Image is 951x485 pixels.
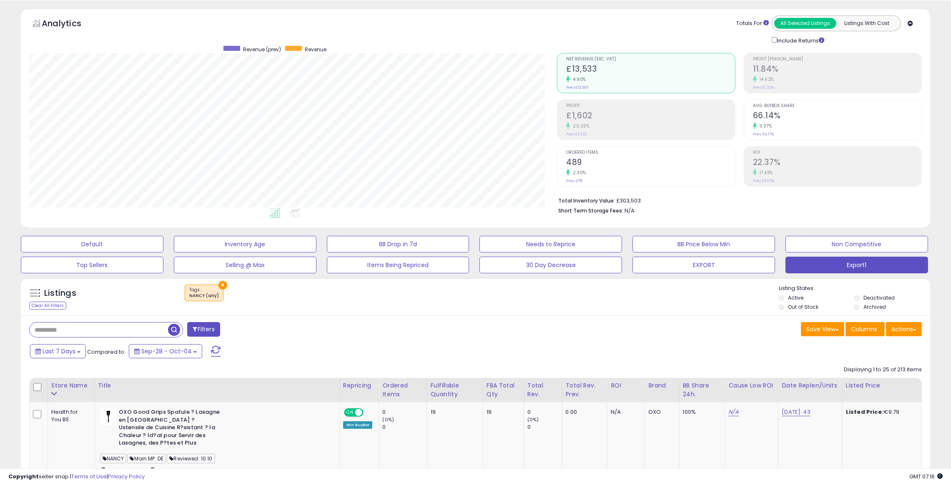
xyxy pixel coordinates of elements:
[632,257,775,273] button: EXPORT
[382,423,427,431] div: 0
[753,85,774,90] small: Prev: 10.33%
[566,408,601,416] div: 0.00
[725,378,778,402] th: CSV column name: cust_attr_5_Cause Low ROI
[189,287,219,299] span: Tags :
[611,381,641,390] div: ROI
[785,236,928,252] button: Non Competitive
[863,294,895,301] label: Deactivated
[753,157,921,169] h2: 22.37%
[189,293,219,299] div: NANCY (any)
[863,303,886,310] label: Archived
[779,285,930,292] p: Listing States:
[100,454,127,463] span: NANCY
[21,257,163,273] button: Top Sellers
[566,157,735,169] h2: 489
[343,381,376,390] div: Repricing
[382,381,423,399] div: Ordered Items
[611,408,638,416] div: N/A
[487,408,517,416] div: 19
[243,46,281,53] span: Revenue (prev)
[100,408,117,425] img: 21Khv7ShxcL._SL40_.jpg
[479,257,622,273] button: 30 Day Decrease
[566,381,604,399] div: Total Rev. Prev.
[431,408,477,416] div: 19
[753,132,774,137] small: Prev: 64.17%
[753,64,921,75] h2: 11.84%
[846,408,915,416] div: €9.79
[683,381,722,399] div: BB Share 24h.
[108,472,145,480] a: Privacy Policy
[527,423,562,431] div: 0
[527,381,559,399] div: Total Rev.
[343,421,373,429] div: Win BuyBox
[728,381,775,390] div: Cause Low ROI
[566,104,735,108] span: Profit
[558,195,916,205] li: £303,503
[570,123,590,129] small: 20.25%
[305,46,326,53] span: Revenue
[382,408,427,416] div: 0
[51,408,88,423] div: Health for You BE
[757,76,774,82] small: 14.62%
[566,132,587,137] small: Prev: £1,332
[42,17,98,31] h5: Analytics
[566,150,735,155] span: Ordered Items
[558,197,615,204] b: Total Inventory Value:
[566,111,735,122] h2: £1,602
[757,170,773,176] small: 17.43%
[753,150,921,155] span: ROI
[846,322,885,336] button: Columns
[736,20,769,27] div: Totals For
[753,178,775,183] small: Prev: 19.05%
[778,378,843,402] th: CSV column name: cust_attr_4_Date Replen/Units
[846,381,918,390] div: Listed Price
[570,76,586,82] small: 4.90%
[327,236,469,252] button: BB Drop in 7d
[566,57,735,62] span: Net Revenue (Exc. VAT)
[119,408,220,449] b: OXO Good Grips Spatule ? Lasagne en [GEOGRAPHIC_DATA] ? Ustensile de Cuisine R?sistant ? la Chale...
[909,472,943,480] span: 2025-10-12 07:16 GMT
[44,287,76,299] h5: Listings
[782,381,839,390] div: Date Replen/Units
[728,408,738,416] a: N/A
[21,236,163,252] button: Default
[345,409,355,416] span: ON
[174,236,316,252] button: Inventory Age
[782,408,810,416] a: [DATE]: 43
[98,381,336,390] div: Title
[846,408,884,416] b: Listed Price:
[844,366,922,374] div: Displaying 1 to 25 of 213 items
[753,104,921,108] span: Avg. Buybox Share
[788,294,803,301] label: Active
[527,408,562,416] div: 0
[836,18,898,29] button: Listings With Cost
[29,302,66,310] div: Clear All Filters
[327,257,469,273] button: Items Being Repriced
[785,257,928,273] button: Export1
[141,347,192,355] span: Sep-28 - Oct-04
[43,347,75,355] span: Last 7 Days
[753,57,921,62] span: Profit [PERSON_NAME]
[8,472,39,480] strong: Copyright
[753,111,921,122] h2: 66.14%
[632,236,775,252] button: BB Price Below Min
[431,381,479,399] div: Fulfillable Quantity
[566,85,589,90] small: Prev: £12,901
[648,408,672,416] div: OXO
[479,236,622,252] button: Needs to Reprice
[8,473,145,481] div: seller snap | |
[801,322,844,336] button: Save View
[648,381,675,390] div: Brand
[757,123,772,129] small: 3.07%
[625,207,635,215] span: N/A
[129,344,202,358] button: Sep-28 - Oct-04
[774,18,836,29] button: All Selected Listings
[127,454,166,463] span: Main MP: DE
[566,64,735,75] h2: £13,533
[788,303,818,310] label: Out of Stock
[51,381,91,390] div: Store Name
[851,325,877,333] span: Columns
[382,416,394,423] small: (0%)
[174,257,316,273] button: Selling @ Max
[886,322,922,336] button: Actions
